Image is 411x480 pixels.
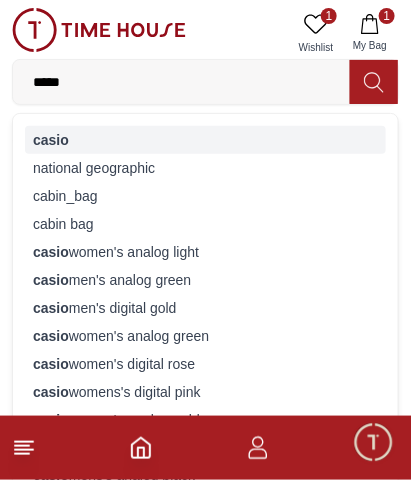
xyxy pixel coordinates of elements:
[33,244,69,260] strong: casio
[352,421,396,465] div: Chat Widget
[25,294,386,322] div: men's digital gold
[33,272,69,288] strong: casio
[33,356,69,372] strong: casio
[25,266,386,294] div: men's analog green
[25,154,386,182] div: national geographic
[33,412,69,428] strong: casio
[25,182,386,210] div: cabin_bag
[33,384,69,400] strong: casio
[25,378,386,406] div: womens's digital pink
[291,8,341,59] a: 1Wishlist
[345,38,395,53] span: My Bag
[25,210,386,238] div: cabin bag
[33,328,69,344] strong: casio
[321,8,337,24] span: 1
[291,40,341,55] span: Wishlist
[341,8,399,59] button: 1My Bag
[25,322,386,350] div: women's analog green
[129,436,153,460] a: Home
[379,8,395,24] span: 1
[25,406,386,434] div: women's analog gold
[33,300,69,316] strong: casio
[25,238,386,266] div: women's analog light
[25,350,386,378] div: women's digital rose
[33,132,69,148] strong: casio
[12,8,186,52] img: ...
